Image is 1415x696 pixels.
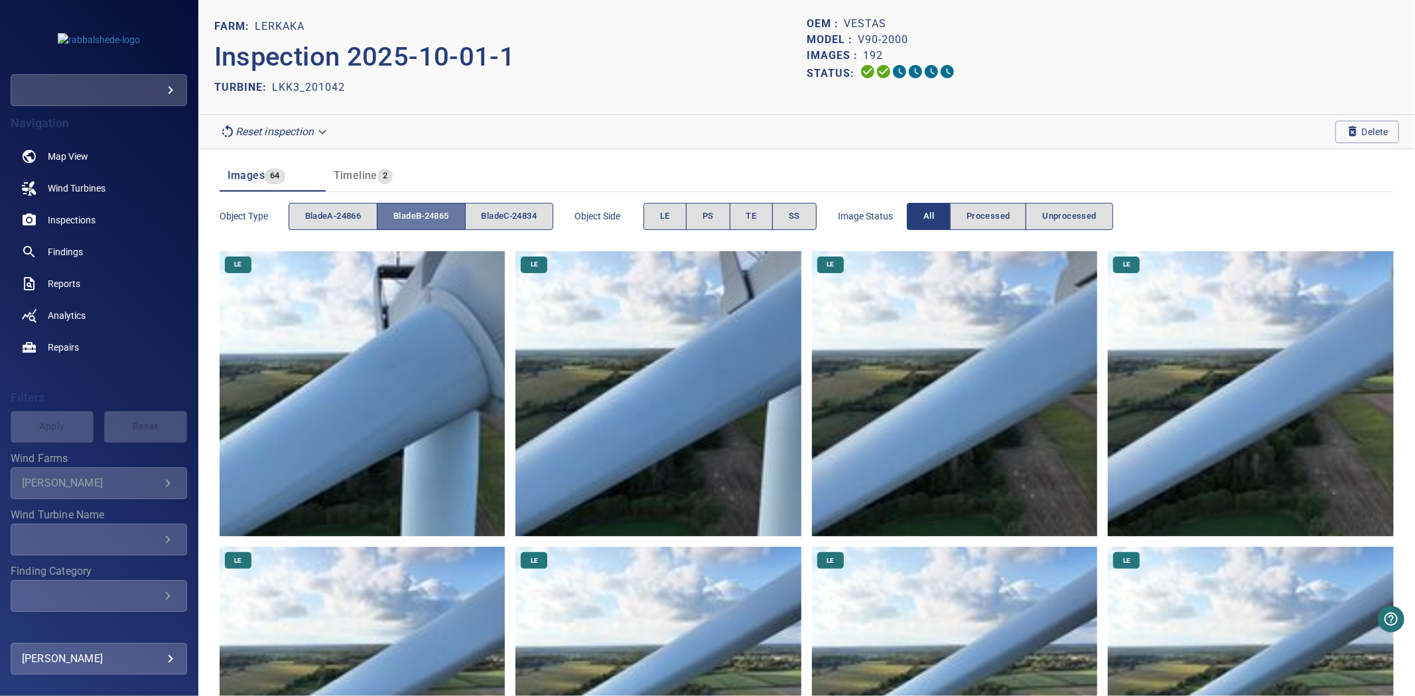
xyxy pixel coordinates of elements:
button: Unprocessed [1026,203,1112,230]
p: FARM: [214,19,255,34]
button: Processed [950,203,1026,230]
div: objectType [289,203,553,230]
div: rabbalshede [11,74,187,106]
span: Images [228,169,265,182]
a: map noActive [11,141,187,172]
div: objectSide [643,203,817,230]
p: V90-2000 [858,32,908,48]
span: LE [523,260,546,269]
label: Finding Category [11,566,187,577]
svg: Uploading 100% [860,64,876,80]
span: Timeline [334,169,377,182]
button: TE [730,203,774,230]
div: Finding Category [11,580,187,612]
button: All [907,203,951,230]
span: All [923,209,934,224]
svg: Matching 0% [923,64,939,80]
div: Wind Farms [11,467,187,499]
svg: ML Processing 0% [908,64,923,80]
span: TE [746,209,757,224]
label: Wind Turbine Name [11,510,187,520]
span: LE [226,556,249,565]
svg: Data Formatted 100% [876,64,892,80]
span: Reports [48,277,80,290]
img: rabbalshede-logo [58,33,140,46]
div: Wind Turbine Name [11,524,187,555]
button: PS [686,203,730,230]
span: SS [789,209,800,224]
span: Wind Turbines [48,182,105,195]
p: TURBINE: [214,80,272,95]
span: Delete [1346,125,1388,139]
button: bladeB-24865 [377,203,465,230]
svg: Selecting 0% [892,64,908,80]
div: imageStatus [907,203,1113,230]
a: findings noActive [11,236,187,268]
button: bladeC-24834 [465,203,553,230]
p: Images : [807,48,863,64]
span: Object Side [574,209,643,223]
span: LE [226,260,249,269]
a: windturbines noActive [11,172,187,204]
button: LE [643,203,687,230]
span: Map View [48,150,88,163]
span: bladeC-24834 [482,209,537,224]
p: LKK3_201042 [272,80,345,95]
p: Lerkaka [255,19,304,34]
span: LE [819,260,842,269]
span: Object type [220,209,289,223]
p: OEM : [807,16,844,32]
span: LE [660,209,670,224]
span: LE [1115,556,1138,565]
span: bladeA-24866 [305,209,361,224]
span: Repairs [48,341,79,354]
button: Delete [1335,121,1399,143]
p: 192 [863,48,883,64]
button: bladeA-24866 [289,203,377,230]
em: Reset inspection [236,125,314,138]
a: analytics noActive [11,300,187,331]
span: Findings [48,245,83,259]
span: PS [703,209,714,224]
div: [PERSON_NAME] [22,648,176,669]
span: Processed [967,209,1010,224]
span: Unprocessed [1042,209,1096,224]
span: 2 [377,168,393,184]
span: LE [523,556,546,565]
span: Analytics [48,309,86,322]
label: Wind Farms [11,453,187,464]
h4: Filters [11,391,187,404]
a: inspections noActive [11,204,187,236]
span: LE [819,556,842,565]
p: Vestas [844,16,886,32]
p: Model : [807,32,858,48]
a: repairs noActive [11,331,187,363]
span: Inspections [48,213,96,227]
div: Reset inspection [214,120,335,143]
button: SS [772,203,817,230]
div: [PERSON_NAME] [22,477,160,489]
span: LE [1115,260,1138,269]
svg: Classification 0% [939,64,955,80]
span: Image Status [838,209,907,223]
p: Inspection 2025-10-01-1 [214,37,807,77]
span: bladeB-24865 [393,209,448,224]
p: Status: [807,64,860,83]
h4: Navigation [11,117,187,130]
a: reports noActive [11,268,187,300]
span: 64 [265,168,285,184]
